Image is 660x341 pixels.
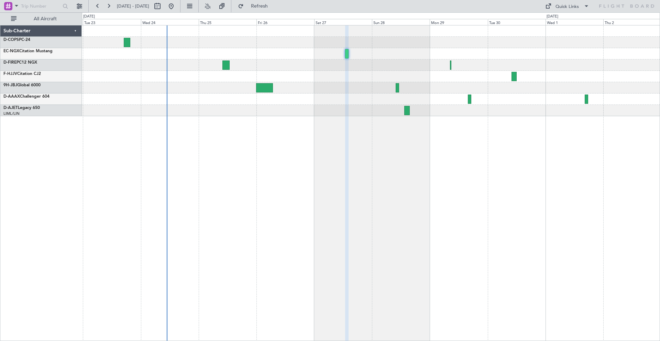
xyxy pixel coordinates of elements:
[372,19,430,25] div: Sun 28
[430,19,487,25] div: Mon 29
[3,95,20,99] span: D-AAAX
[3,72,17,76] span: F-HJJV
[3,106,40,110] a: D-AJETLegacy 650
[3,38,19,42] span: D-COPS
[488,19,546,25] div: Tue 30
[141,19,199,25] div: Wed 24
[3,83,41,87] a: 9H-JBJGlobal 6000
[256,19,314,25] div: Fri 26
[3,60,37,65] a: D-FIREPC12 NGX
[3,106,18,110] span: D-AJET
[8,13,75,24] button: All Aircraft
[3,60,16,65] span: D-FIRE
[3,111,20,116] a: LIML/LIN
[3,38,30,42] a: D-COPSPC-24
[3,72,41,76] a: F-HJJVCitation CJ2
[3,49,53,53] a: EC-NGXCitation Mustang
[83,14,95,20] div: [DATE]
[546,19,603,25] div: Wed 1
[314,19,372,25] div: Sat 27
[547,14,558,20] div: [DATE]
[117,3,149,9] span: [DATE] - [DATE]
[3,83,17,87] span: 9H-JBJ
[21,1,60,11] input: Trip Number
[83,19,141,25] div: Tue 23
[3,95,49,99] a: D-AAAXChallenger 604
[3,49,19,53] span: EC-NGX
[235,1,276,12] button: Refresh
[18,16,73,21] span: All Aircraft
[199,19,256,25] div: Thu 25
[245,4,274,9] span: Refresh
